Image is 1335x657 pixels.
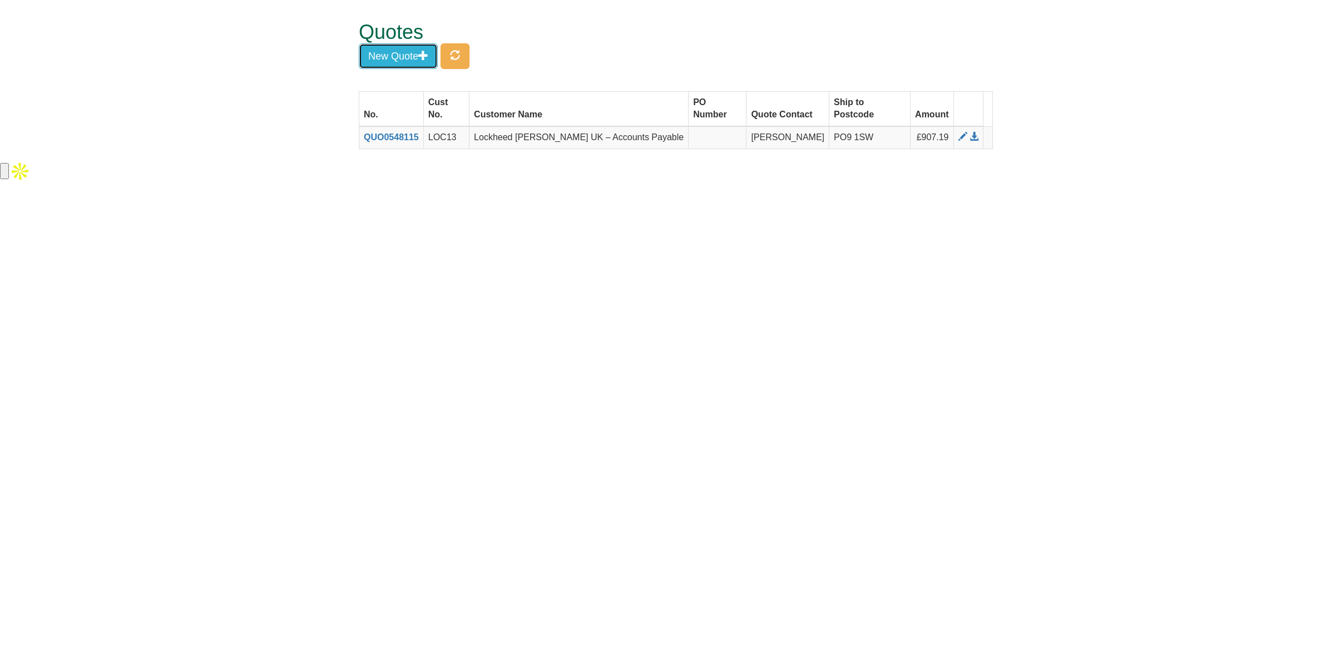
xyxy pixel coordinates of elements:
td: £907.19 [911,126,953,149]
a: QUO0548115 [364,132,419,142]
th: Customer Name [469,91,689,126]
th: Cust No. [423,91,469,126]
button: New Quote [359,43,438,69]
th: Ship to Postcode [829,91,911,126]
td: LOC13 [423,126,469,149]
img: Apollo [9,160,31,182]
td: PO9 1SW [829,126,911,149]
th: PO Number [689,91,746,126]
h1: Quotes [359,21,951,43]
th: No. [359,91,424,126]
td: [PERSON_NAME] [746,126,829,149]
th: Amount [911,91,953,126]
th: Quote Contact [746,91,829,126]
td: Lockheed [PERSON_NAME] UK – Accounts Payable [469,126,689,149]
